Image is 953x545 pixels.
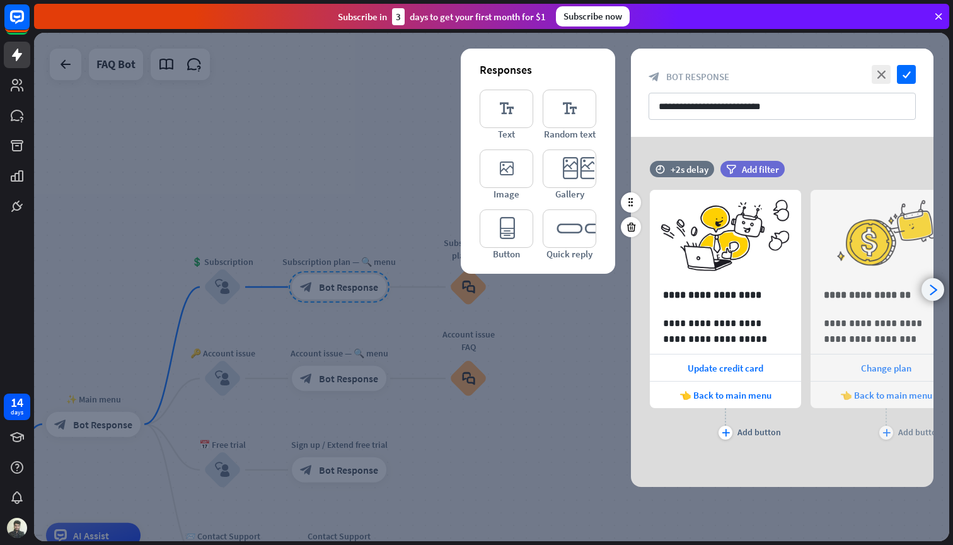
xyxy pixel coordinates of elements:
[722,429,730,437] i: plus
[898,426,942,438] div: Add button
[742,163,779,175] span: Add filter
[338,8,546,25] div: Subscribe in days to get your first month for $1
[671,163,708,175] div: +2s delay
[656,165,665,173] i: time
[666,71,729,83] span: Bot Response
[4,394,30,420] a: 14 days
[556,6,630,26] div: Subscribe now
[861,362,911,374] span: Change plan
[649,71,660,83] i: block_bot_response
[688,362,763,374] span: Update credit card
[840,389,932,401] span: 👈 Back to main menu
[650,190,801,281] img: preview
[10,5,48,43] button: Open LiveChat chat widget
[11,397,23,408] div: 14
[882,429,891,437] i: plus
[726,165,736,174] i: filter
[872,65,891,84] i: close
[679,389,771,401] span: 👈 Back to main menu
[737,426,781,438] div: Add button
[392,8,405,25] div: 3
[927,284,939,296] i: arrowhead_right
[897,65,916,84] i: check
[11,408,23,417] div: days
